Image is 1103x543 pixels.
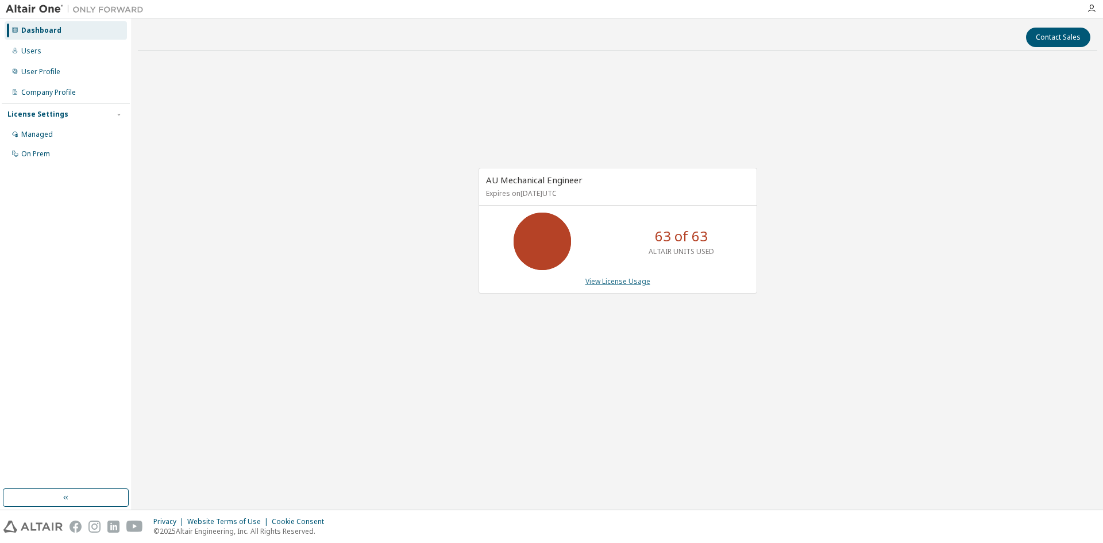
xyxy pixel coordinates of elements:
img: facebook.svg [70,521,82,533]
img: instagram.svg [88,521,101,533]
p: 63 of 63 [655,226,708,246]
div: User Profile [21,67,60,76]
div: Users [21,47,41,56]
img: linkedin.svg [107,521,119,533]
p: Expires on [DATE] UTC [486,188,747,198]
div: Managed [21,130,53,139]
div: Cookie Consent [272,517,331,526]
div: Company Profile [21,88,76,97]
div: License Settings [7,110,68,119]
p: ALTAIR UNITS USED [649,247,714,256]
img: Altair One [6,3,149,15]
div: Website Terms of Use [187,517,272,526]
img: altair_logo.svg [3,521,63,533]
div: Privacy [153,517,187,526]
button: Contact Sales [1026,28,1090,47]
a: View License Usage [585,276,650,286]
img: youtube.svg [126,521,143,533]
div: Dashboard [21,26,61,35]
div: On Prem [21,149,50,159]
p: © 2025 Altair Engineering, Inc. All Rights Reserved. [153,526,331,536]
span: AU Mechanical Engineer [486,174,583,186]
